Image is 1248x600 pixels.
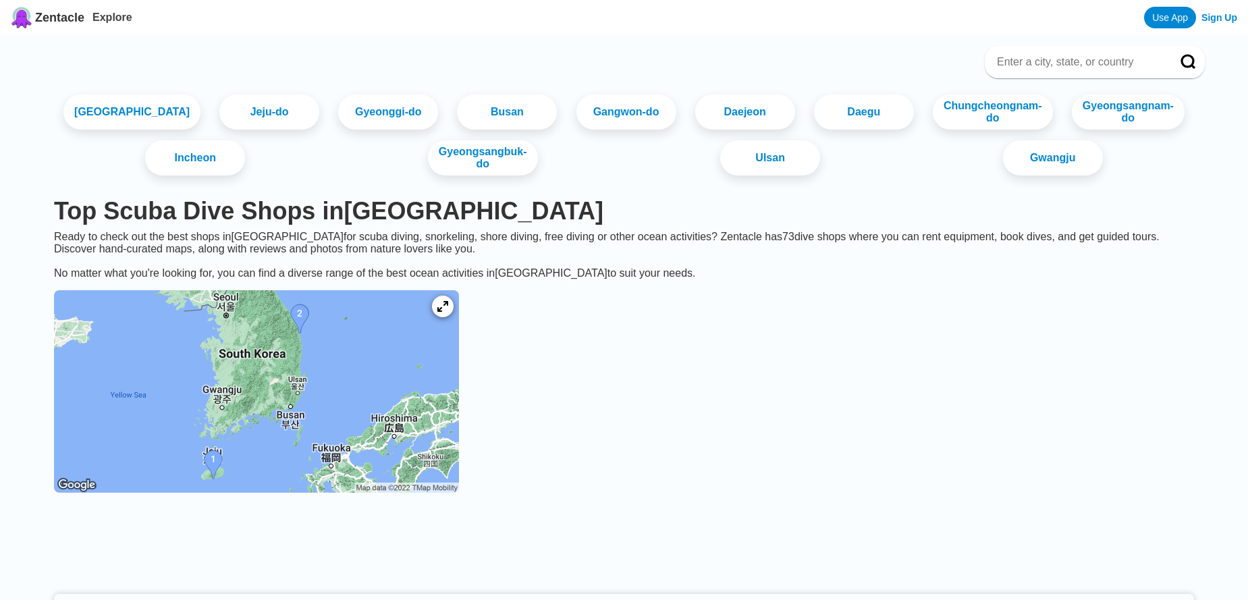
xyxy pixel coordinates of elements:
[338,94,438,130] a: Gyeonggi-do
[43,231,1205,279] div: Ready to check out the best shops in [GEOGRAPHIC_DATA] for scuba diving, snorkeling, shore diving...
[1144,7,1196,28] a: Use App
[695,94,795,130] a: Daejeon
[1201,12,1237,23] a: Sign Up
[145,140,245,175] a: Incheon
[457,94,557,130] a: Busan
[54,290,459,493] img: South Korea dive site map
[720,140,820,175] a: Ulsan
[63,94,200,130] a: [GEOGRAPHIC_DATA]
[43,279,470,506] a: South Korea dive site map
[814,94,914,130] a: Daegu
[428,140,538,175] a: Gyeongsangbuk-do
[11,7,84,28] a: Zentacle logoZentacle
[933,94,1053,130] a: Chungcheongnam-do
[219,94,319,130] a: Jeju-do
[11,7,32,28] img: Zentacle logo
[576,94,676,130] a: Gangwon-do
[54,197,1194,225] h1: Top Scuba Dive Shops in [GEOGRAPHIC_DATA]
[35,11,84,25] span: Zentacle
[971,13,1235,526] iframe: Dialog na Mag-sign in gamit ang Google
[92,11,132,23] a: Explore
